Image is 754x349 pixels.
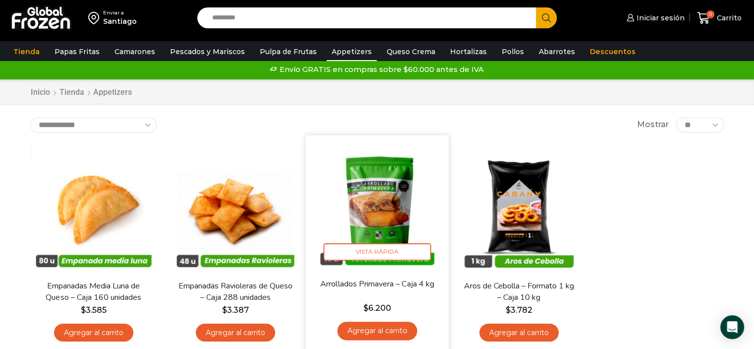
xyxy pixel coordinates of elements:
a: 0 Carrito [695,6,744,30]
a: Pollos [497,42,529,61]
a: Queso Crema [382,42,440,61]
select: Pedido de la tienda [30,118,157,133]
a: Appetizers [327,42,377,61]
a: Agregar al carrito: “Aros de Cebolla - Formato 1 kg - Caja 10 kg” [479,324,559,342]
bdi: 3.387 [222,305,249,315]
a: Empanadas Ravioleras de Queso – Caja 288 unidades [178,280,292,303]
a: Agregar al carrito: “Arrollados Primavera - Caja 4 kg” [337,322,417,340]
span: Mostrar [637,119,669,131]
span: $ [222,305,227,315]
a: Hortalizas [445,42,492,61]
span: $ [506,305,511,315]
span: $ [81,305,86,315]
a: Descuentos [585,42,640,61]
div: Open Intercom Messenger [720,315,744,339]
bdi: 3.782 [506,305,532,315]
a: Pescados y Mariscos [165,42,250,61]
a: Empanadas Media Luna de Queso – Caja 160 unidades [36,280,150,303]
a: Agregar al carrito: “Empanadas Ravioleras de Queso - Caja 288 unidades” [196,324,275,342]
a: Arrollados Primavera – Caja 4 kg [319,278,434,289]
a: Pulpa de Frutas [255,42,322,61]
span: 0 [706,10,714,18]
a: Aros de Cebolla – Formato 1 kg – Caja 10 kg [462,280,576,303]
button: Search button [536,7,557,28]
a: Tienda [8,42,45,61]
span: Vista Rápida [323,243,431,261]
div: Santiago [103,16,137,26]
a: Iniciar sesión [624,8,685,28]
h1: Appetizers [93,87,132,97]
span: $ [363,303,368,312]
a: Camarones [110,42,160,61]
bdi: 3.585 [81,305,107,315]
div: Enviar a [103,9,137,16]
a: Papas Fritas [50,42,105,61]
span: Iniciar sesión [634,13,685,23]
bdi: 6.200 [363,303,391,312]
span: Carrito [714,13,742,23]
img: address-field-icon.svg [88,9,103,26]
a: Agregar al carrito: “Empanadas Media Luna de Queso - Caja 160 unidades” [54,324,133,342]
a: Tienda [59,87,85,98]
a: Abarrotes [534,42,580,61]
nav: Breadcrumb [30,87,132,98]
a: Inicio [30,87,51,98]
